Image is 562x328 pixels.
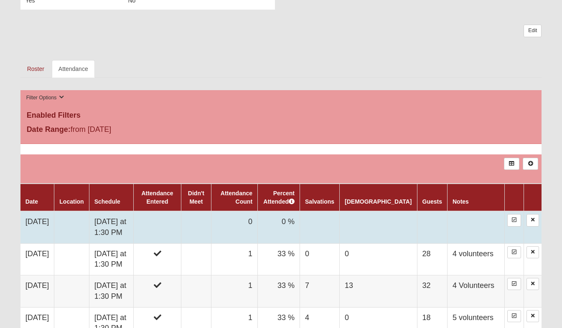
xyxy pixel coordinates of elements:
div: from [DATE] [20,124,194,137]
a: Attendance Entered [141,190,173,205]
th: Guests [417,184,447,211]
td: [DATE] at 1:30 PM [89,243,134,275]
th: Salvations [300,184,340,211]
td: 33 % [258,275,300,307]
a: Export to Excel [504,158,519,170]
th: [DEMOGRAPHIC_DATA] [340,184,417,211]
a: Schedule [94,198,120,205]
a: Didn't Meet [188,190,204,205]
td: [DATE] at 1:30 PM [89,275,134,307]
td: 1 [211,243,257,275]
td: [DATE] at 1:30 PM [89,211,134,243]
td: 0 % [258,211,300,243]
a: Enter Attendance [507,310,521,322]
td: 7 [300,275,340,307]
a: Attendance [52,60,95,78]
td: 0 [300,243,340,275]
td: 4 volunteers [448,243,505,275]
td: [DATE] [20,243,54,275]
a: Percent Attended [263,190,295,205]
td: 33 % [258,243,300,275]
button: Filter Options [24,93,67,102]
a: Alt+N [523,158,538,170]
a: Roster [20,60,51,78]
label: Date Range: [27,124,71,135]
a: Enter Attendance [507,246,521,258]
td: 4 Volunteers [448,275,505,307]
td: 32 [417,275,447,307]
td: 13 [340,275,417,307]
td: 0 [211,211,257,243]
a: Attendance Count [221,190,252,205]
a: Delete [526,278,539,290]
a: Location [59,198,84,205]
td: 1 [211,275,257,307]
td: 28 [417,243,447,275]
a: Delete [526,246,539,258]
a: Enter Attendance [507,278,521,290]
a: Date [25,198,38,205]
td: [DATE] [20,211,54,243]
td: [DATE] [20,275,54,307]
h4: Enabled Filters [27,111,536,120]
a: Notes [453,198,469,205]
a: Delete [526,310,539,322]
a: Enter Attendance [507,214,521,226]
a: Edit [524,25,542,37]
a: Delete [526,214,539,226]
td: 0 [340,243,417,275]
